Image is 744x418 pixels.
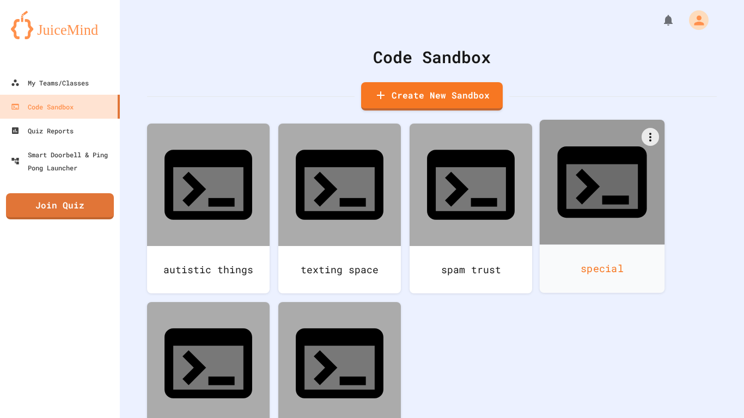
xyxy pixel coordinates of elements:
[11,11,109,39] img: logo-orange.svg
[361,82,503,110] a: Create New Sandbox
[278,124,401,293] a: texting space
[147,45,717,69] div: Code Sandbox
[410,246,532,293] div: spam trust
[11,76,89,89] div: My Teams/Classes
[642,11,678,29] div: My Notifications
[11,100,74,113] div: Code Sandbox
[540,120,665,293] a: special
[11,148,115,174] div: Smart Doorbell & Ping Pong Launcher
[540,244,665,293] div: special
[410,124,532,293] a: spam trust
[147,124,270,293] a: autistic things
[6,193,114,219] a: Join Quiz
[147,246,270,293] div: autistic things
[278,246,401,293] div: texting space
[678,8,711,33] div: My Account
[11,124,74,137] div: Quiz Reports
